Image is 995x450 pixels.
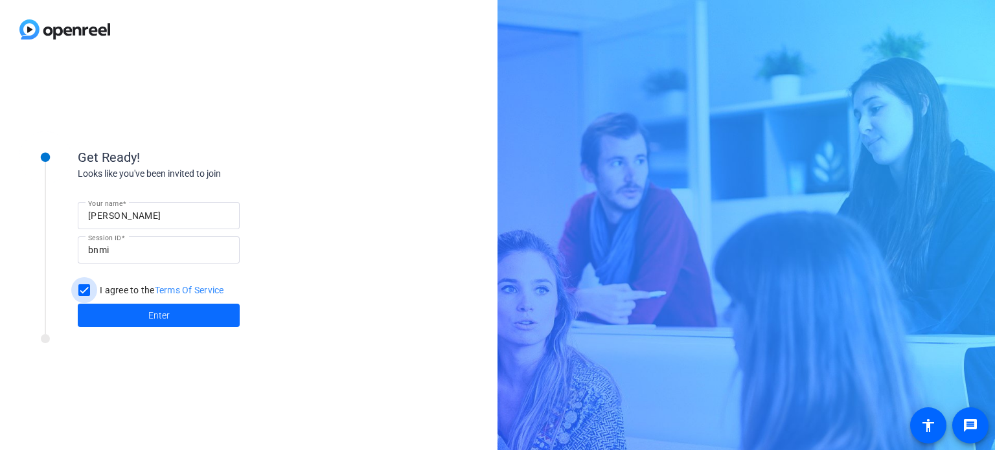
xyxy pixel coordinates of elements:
[78,148,337,167] div: Get Ready!
[88,199,122,207] mat-label: Your name
[921,418,936,433] mat-icon: accessibility
[88,234,121,242] mat-label: Session ID
[78,167,337,181] div: Looks like you've been invited to join
[78,304,240,327] button: Enter
[148,309,170,322] span: Enter
[155,285,224,295] a: Terms Of Service
[963,418,978,433] mat-icon: message
[97,284,224,297] label: I agree to the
